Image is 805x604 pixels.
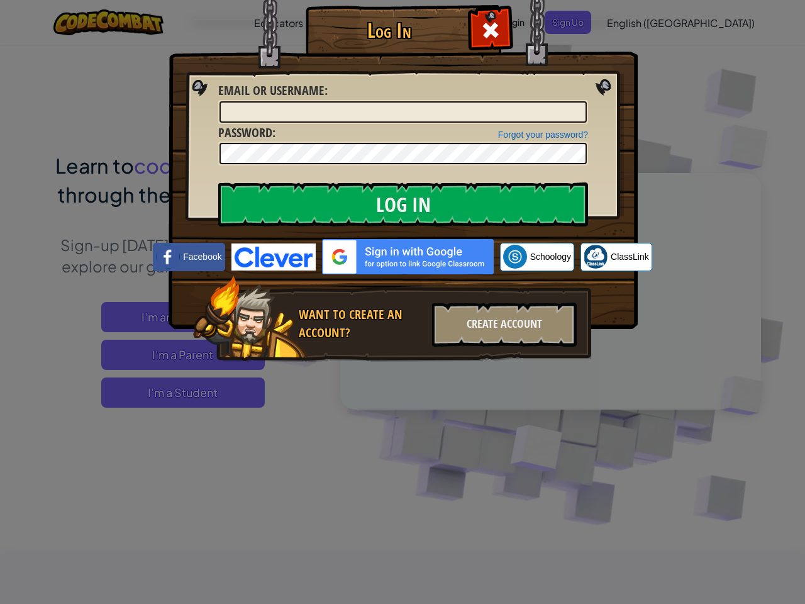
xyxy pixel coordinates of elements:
[231,243,316,271] img: clever-logo-blue.png
[218,124,272,141] span: Password
[322,239,494,274] img: gplus_sso_button2.svg
[218,182,588,226] input: Log In
[218,124,275,142] label: :
[218,82,328,100] label: :
[432,303,577,347] div: Create Account
[156,245,180,269] img: facebook_small.png
[498,130,588,140] a: Forgot your password?
[530,250,571,263] span: Schoology
[503,245,527,269] img: schoology.png
[299,306,425,342] div: Want to create an account?
[611,250,649,263] span: ClassLink
[584,245,608,269] img: classlink-logo-small.png
[183,250,221,263] span: Facebook
[218,82,325,99] span: Email or Username
[309,20,469,42] h1: Log In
